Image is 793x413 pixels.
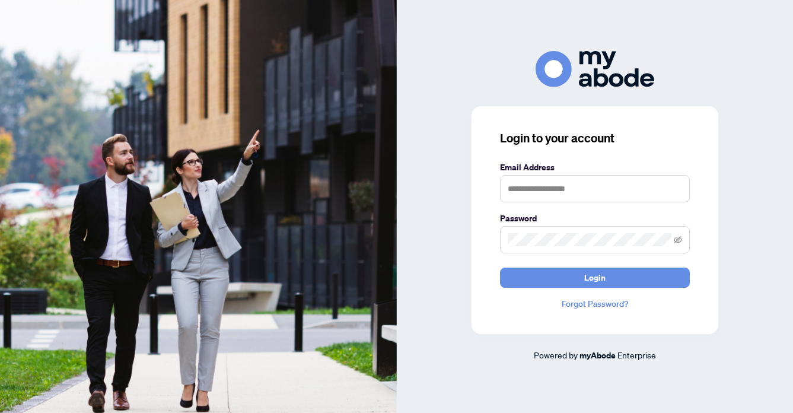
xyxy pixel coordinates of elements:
span: Enterprise [617,350,656,360]
span: eye-invisible [674,236,682,244]
a: Forgot Password? [500,297,690,310]
img: ma-logo [536,51,654,87]
a: myAbode [579,349,616,362]
h3: Login to your account [500,130,690,147]
span: Powered by [534,350,578,360]
span: Login [584,268,606,287]
label: Password [500,212,690,225]
label: Email Address [500,161,690,174]
button: Login [500,268,690,288]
